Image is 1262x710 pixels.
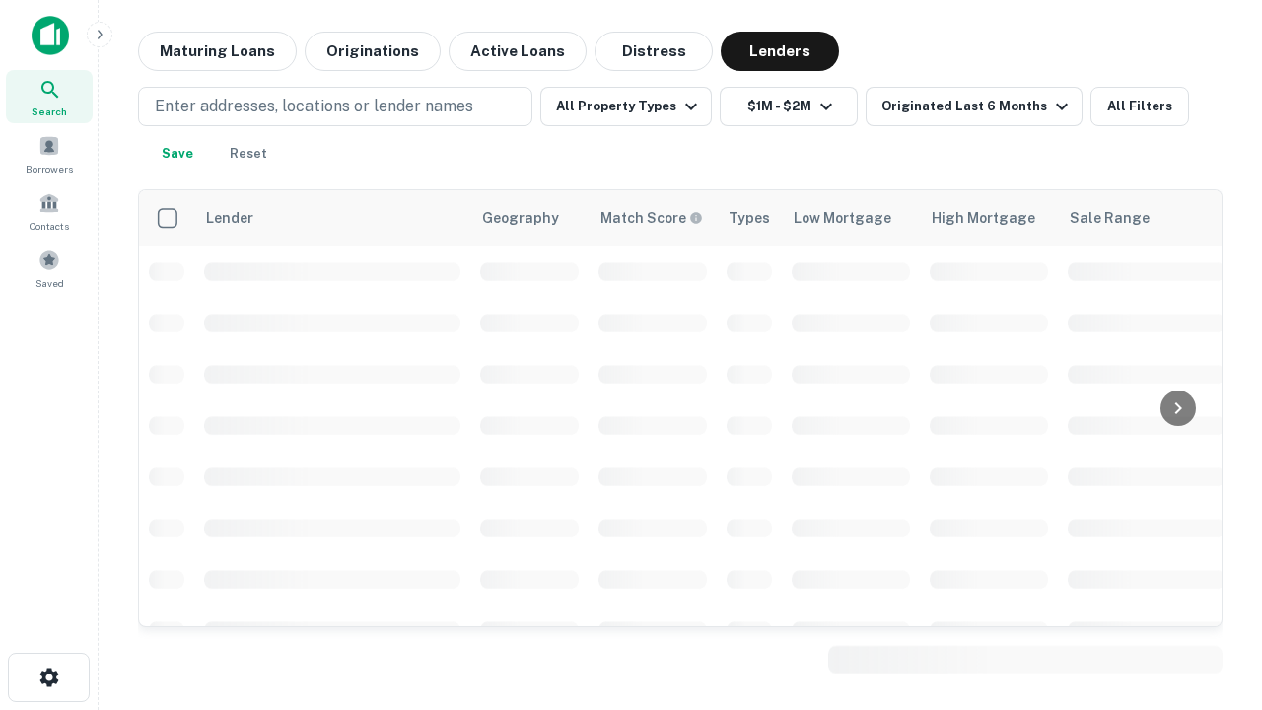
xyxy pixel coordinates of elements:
[540,87,712,126] button: All Property Types
[35,275,64,291] span: Saved
[1058,190,1235,246] th: Sale Range
[6,70,93,123] a: Search
[470,190,589,246] th: Geography
[720,87,858,126] button: $1M - $2M
[1163,552,1262,647] iframe: Chat Widget
[138,32,297,71] button: Maturing Loans
[6,127,93,180] a: Borrowers
[206,206,253,230] div: Lender
[782,190,920,246] th: Low Mortgage
[305,32,441,71] button: Originations
[600,207,703,229] div: Capitalize uses an advanced AI algorithm to match your search with the best lender. The match sco...
[217,134,280,174] button: Reset
[721,32,839,71] button: Lenders
[866,87,1083,126] button: Originated Last 6 Months
[482,206,559,230] div: Geography
[932,206,1035,230] div: High Mortgage
[794,206,891,230] div: Low Mortgage
[194,190,470,246] th: Lender
[729,206,770,230] div: Types
[6,184,93,238] a: Contacts
[1090,87,1189,126] button: All Filters
[1070,206,1150,230] div: Sale Range
[717,190,782,246] th: Types
[595,32,713,71] button: Distress
[32,16,69,55] img: capitalize-icon.png
[920,190,1058,246] th: High Mortgage
[6,242,93,295] a: Saved
[32,104,67,119] span: Search
[589,190,717,246] th: Capitalize uses an advanced AI algorithm to match your search with the best lender. The match sco...
[449,32,587,71] button: Active Loans
[146,134,209,174] button: Save your search to get updates of matches that match your search criteria.
[600,207,699,229] h6: Match Score
[26,161,73,177] span: Borrowers
[881,95,1074,118] div: Originated Last 6 Months
[138,87,532,126] button: Enter addresses, locations or lender names
[155,95,473,118] p: Enter addresses, locations or lender names
[30,218,69,234] span: Contacts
